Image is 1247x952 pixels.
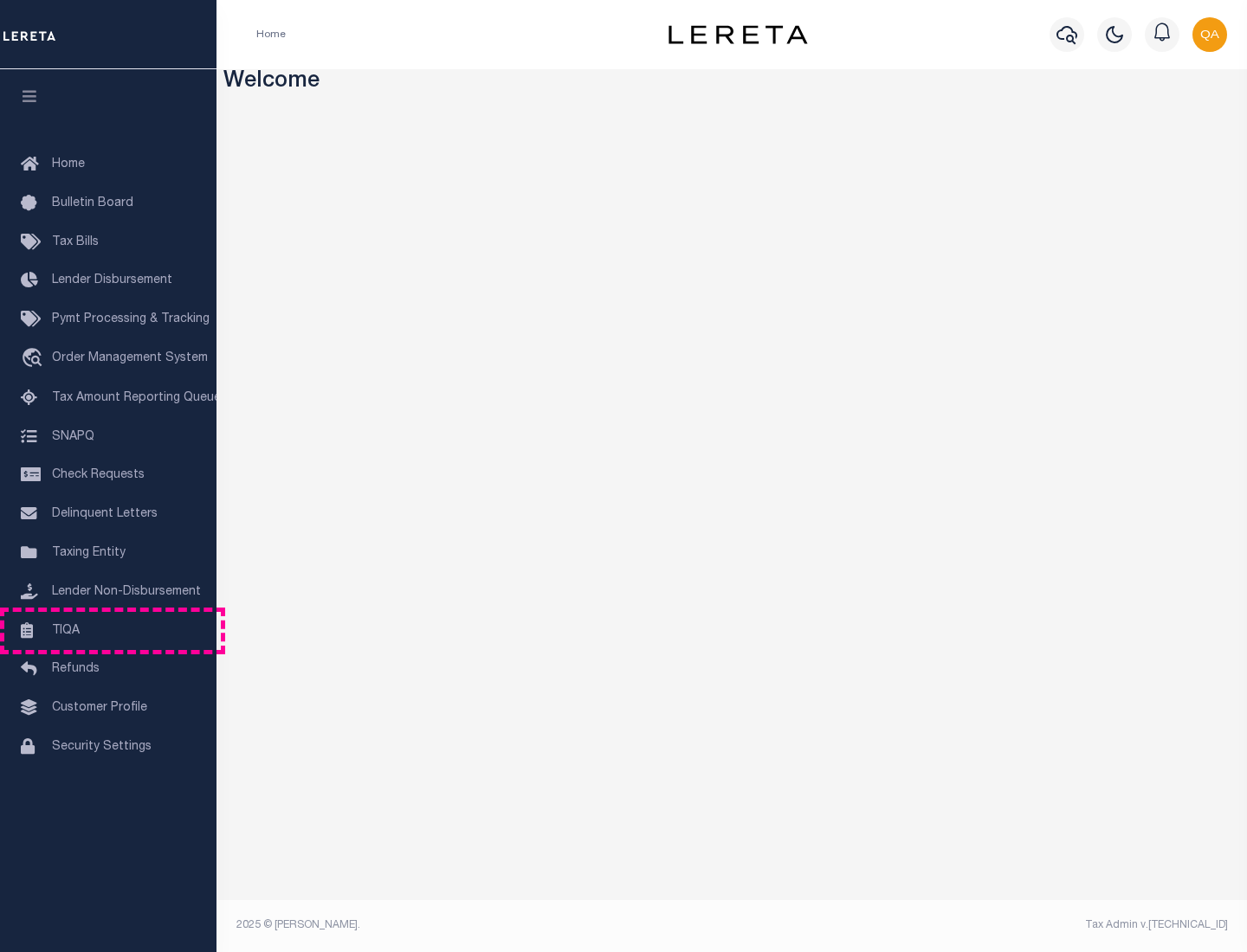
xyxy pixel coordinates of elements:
[223,917,733,933] div: 2025 © [PERSON_NAME].
[745,917,1228,933] div: Tax Admin v.[TECHNICAL_ID]
[52,430,94,442] span: SNAPQ
[52,313,210,325] span: Pymt Processing & Tracking
[52,702,147,714] span: Customer Profile
[1192,17,1227,52] img: svg+xml;base64,PHN2ZyB4bWxucz0iaHR0cDovL3d3dy53My5vcmcvMjAwMC9zdmciIHBvaW50ZXItZXZlbnRzPSJub25lIi...
[52,663,100,675] span: Refunds
[52,352,208,364] span: Order Management System
[52,236,99,248] span: Tax Bills
[52,547,126,559] span: Taxing Entity
[52,586,201,598] span: Lender Non-Disbursement
[223,69,1241,96] h3: Welcome
[52,469,145,481] span: Check Requests
[256,27,286,42] li: Home
[52,624,80,636] span: TIQA
[21,348,48,370] i: travel_explore
[52,197,133,209] span: Bulletin Board
[52,741,152,753] span: Security Settings
[52,392,221,404] span: Tax Amount Reporting Queue
[52,508,158,520] span: Delinquent Letters
[669,25,807,44] img: logo-dark.svg
[52,158,85,170] span: Home
[52,274,172,286] span: Lender Disbursement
